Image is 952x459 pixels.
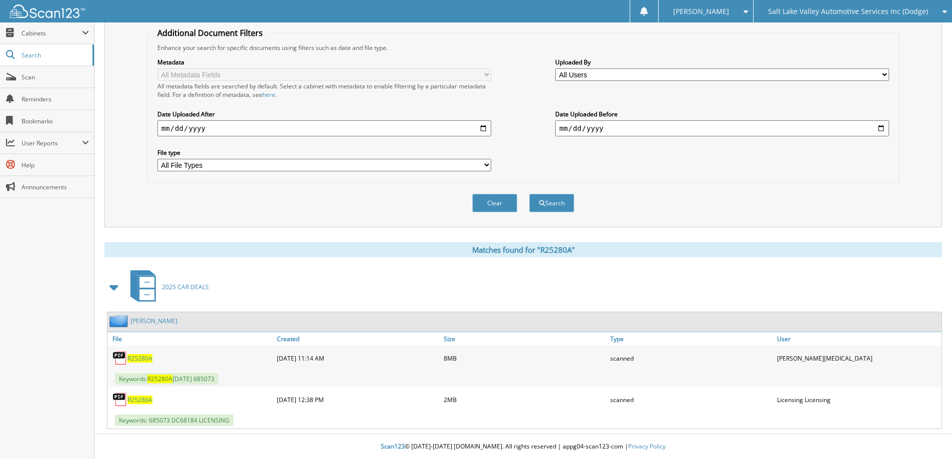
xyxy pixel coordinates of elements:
div: scanned [608,390,775,410]
input: end [555,120,889,136]
a: Created [274,332,441,346]
iframe: Chat Widget [902,411,952,459]
a: User [775,332,942,346]
legend: Additional Document Filters [152,27,268,38]
a: 2025 CAR DEALS [124,267,209,307]
img: folder2.png [109,315,130,327]
span: Reminders [21,95,89,103]
a: R25280A [127,354,152,363]
button: Clear [472,194,517,212]
img: PDF.png [112,392,127,407]
label: Date Uploaded Before [555,110,889,118]
span: R25280A [147,375,172,383]
span: Bookmarks [21,117,89,125]
a: Size [441,332,608,346]
span: Scan [21,73,89,81]
span: Announcements [21,183,89,191]
span: [PERSON_NAME] [673,8,729,14]
a: R25280A [127,396,152,404]
span: 2025 CAR DEALS [162,283,209,291]
label: File type [157,148,491,157]
label: Date Uploaded After [157,110,491,118]
span: Keywords: [DATE] 685073 [115,373,218,385]
div: Matches found for "R25280A" [104,242,942,257]
button: Search [529,194,574,212]
div: [DATE] 12:38 PM [274,390,441,410]
div: 8MB [441,348,608,368]
div: [DATE] 11:14 AM [274,348,441,368]
span: Scan123 [381,442,405,451]
div: Licensing Licensing [775,390,942,410]
label: Uploaded By [555,58,889,66]
span: Salt Lake Valley Automotive Services Inc (Dodge) [768,8,928,14]
span: Keywords: 685073 DC68184 LICENSING [115,415,233,426]
div: Enhance your search for specific documents using filters such as date and file type. [152,43,894,52]
input: start [157,120,491,136]
a: File [107,332,274,346]
a: [PERSON_NAME] [130,317,177,325]
a: Privacy Policy [628,442,666,451]
div: All metadata fields are searched by default. Select a cabinet with metadata to enable filtering b... [157,82,491,99]
span: Cabinets [21,29,82,37]
img: PDF.png [112,351,127,366]
div: [PERSON_NAME][MEDICAL_DATA] [775,348,942,368]
div: 2MB [441,390,608,410]
div: © [DATE]-[DATE] [DOMAIN_NAME]. All rights reserved | appg04-scan123-com | [94,435,952,459]
div: scanned [608,348,775,368]
span: Search [21,51,87,59]
span: User Reports [21,139,82,147]
label: Metadata [157,58,491,66]
img: scan123-logo-white.svg [10,4,85,18]
a: here [262,90,275,99]
a: Type [608,332,775,346]
span: Help [21,161,89,169]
